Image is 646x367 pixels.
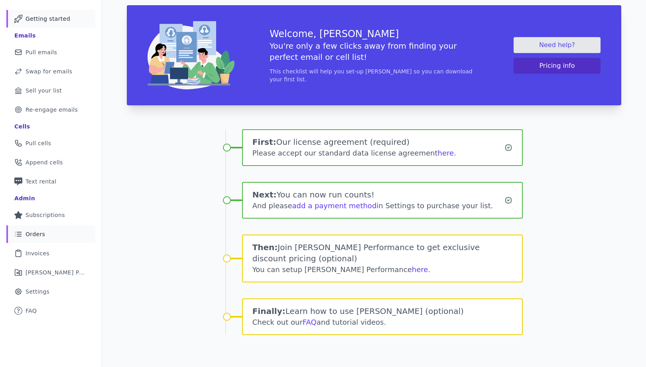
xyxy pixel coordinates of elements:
a: Append cells [6,154,95,171]
a: Pull emails [6,43,95,61]
div: Cells [14,122,30,130]
span: Text rental [26,178,57,185]
h3: Welcome, [PERSON_NAME] [270,28,479,40]
a: Pull cells [6,134,95,152]
h5: You're only a few clicks away from finding your perfect email or cell list! [270,40,479,63]
span: Pull cells [26,139,51,147]
span: Re-engage emails [26,106,78,114]
div: Please accept our standard data license agreement [252,148,505,159]
span: Invoices [26,249,49,257]
span: Next: [252,190,277,199]
a: FAQ [303,318,317,326]
span: [PERSON_NAME] Performance [26,268,86,276]
a: Text rental [6,173,95,190]
a: Re-engage emails [6,101,95,118]
div: You can setup [PERSON_NAME] Performance . [252,264,513,275]
div: Check out our and tutorial videos. [252,317,513,328]
span: Subscriptions [26,211,65,219]
span: Pull emails [26,48,57,56]
a: Settings [6,283,95,300]
span: Getting started [26,15,70,23]
span: Settings [26,288,49,296]
a: Subscriptions [6,206,95,224]
a: FAQ [6,302,95,320]
button: Pricing info [514,58,601,74]
span: Finally: [252,306,286,316]
div: Admin [14,194,35,202]
a: Invoices [6,245,95,262]
span: Then: [252,243,278,252]
div: Emails [14,32,36,39]
span: FAQ [26,307,37,315]
span: Orders [26,230,45,238]
span: First: [252,137,276,147]
a: Sell your list [6,82,95,99]
a: Getting started [6,10,95,28]
p: This checklist will help you set-up [PERSON_NAME] so you can download your first list. [270,67,479,83]
span: Append cells [26,158,63,166]
h1: Learn how to use [PERSON_NAME] (optional) [252,306,513,317]
h1: Join [PERSON_NAME] Performance to get exclusive discount pricing (optional) [252,242,513,264]
img: img [148,21,234,89]
h1: Our license agreement (required) [252,136,505,148]
a: [PERSON_NAME] Performance [6,264,95,281]
div: And please in Settings to purchase your list. [252,200,505,211]
a: Need help? [514,37,601,53]
a: here [412,265,428,274]
span: Sell your list [26,87,62,95]
a: Swap for emails [6,63,95,80]
a: add a payment method [292,201,377,210]
a: Orders [6,225,95,243]
h1: You can now run counts! [252,189,505,200]
span: Swap for emails [26,67,72,75]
